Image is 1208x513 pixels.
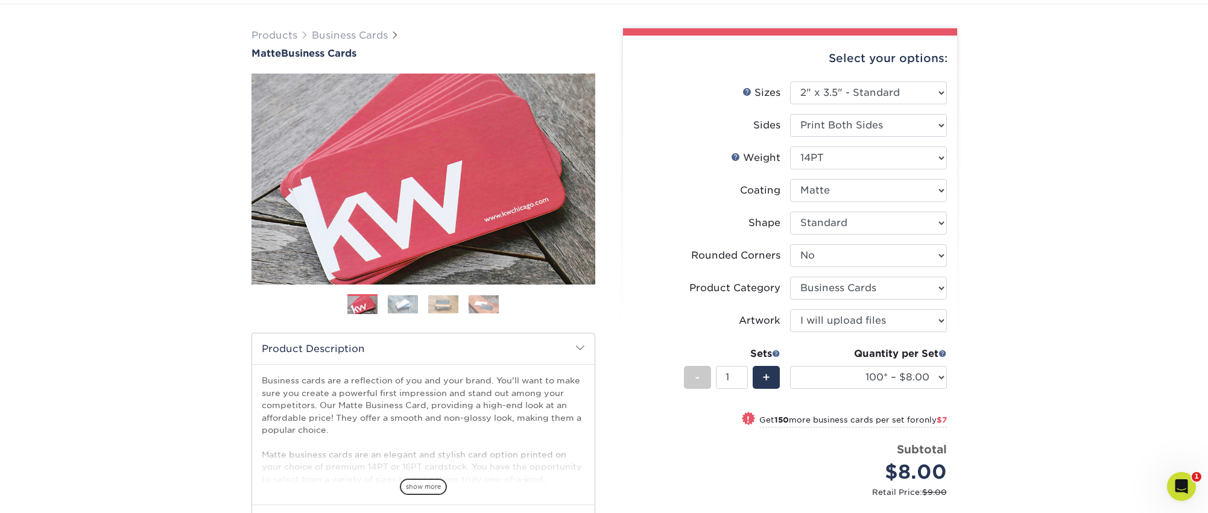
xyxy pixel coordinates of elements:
[790,347,947,361] div: Quantity per Set
[252,333,595,364] h2: Product Description
[1167,472,1196,501] iframe: Intercom live chat
[19,31,29,41] img: website_grey.svg
[684,347,780,361] div: Sets
[695,368,700,386] span: -
[251,48,595,59] a: MatteBusiness Cards
[251,48,595,59] h1: Business Cards
[428,295,458,313] img: Business Cards 03
[748,216,780,230] div: Shape
[469,295,499,313] img: Business Cards 04
[251,30,297,41] a: Products
[762,368,770,386] span: +
[642,486,947,498] small: Retail Price:
[759,415,947,427] small: Get more business cards per set for
[919,415,947,424] span: only
[742,86,780,100] div: Sizes
[689,281,780,295] div: Product Category
[312,30,388,41] a: Business Cards
[922,488,947,497] span: $9.00
[747,413,750,426] span: !
[251,48,281,59] span: Matte
[731,151,780,165] div: Weight
[739,313,780,328] div: Artwork
[753,118,780,133] div: Sides
[388,295,418,313] img: Business Cards 02
[120,70,130,80] img: tab_keywords_by_traffic_grey.svg
[937,415,947,424] span: $7
[897,442,947,456] strong: Subtotal
[774,415,789,424] strong: 150
[33,70,42,80] img: tab_domain_overview_orange.svg
[740,183,780,198] div: Coating
[1192,472,1201,482] span: 1
[31,31,133,41] div: Domain: [DOMAIN_NAME]
[799,458,947,486] div: $8.00
[46,71,108,79] div: Domain Overview
[633,36,947,81] div: Select your options:
[133,71,203,79] div: Keywords by Traffic
[19,19,29,29] img: logo_orange.svg
[34,19,59,29] div: v 4.0.25
[251,7,595,351] img: Matte 01
[400,479,447,495] span: show more
[347,290,378,320] img: Business Cards 01
[691,248,780,263] div: Rounded Corners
